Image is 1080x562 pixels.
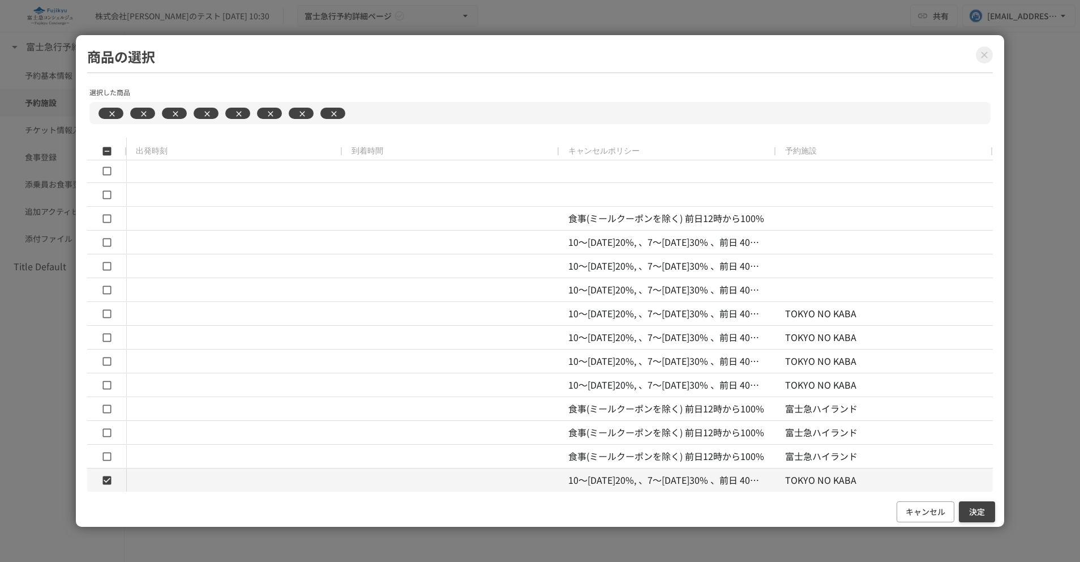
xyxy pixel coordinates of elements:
p: 10～[DATE]20%, 、7～[DATE]30% 、前日 40%、当日の旅行開始前 50%、無連絡不参加 100% [568,235,767,250]
p: TOKYO NO KABA [785,473,984,488]
button: キャンセル [897,501,954,522]
p: 10～[DATE]20%, 、7～[DATE]30% 、前日 40%、当日の旅行開始前 50%、無連絡不参加 100% [568,354,767,369]
p: TOKYO NO KABA [785,330,984,345]
button: Close modal [976,46,993,63]
p: 10～[DATE]20%, 、7～[DATE]30% 、前日 40%、当日の旅行開始前 50%、無連絡不参加 100% [568,330,767,345]
button: 決定 [959,501,995,522]
span: 到着時間 [352,146,383,156]
p: 10～[DATE]20%, 、7～[DATE]30% 、前日 40%、当日の旅行開始前 50%、無連絡不参加 100% [568,283,767,297]
p: 10～[DATE]20%, 、7～[DATE]30% 、前日 40%、当日の旅行開始前 50%、無連絡不参加 100% [568,378,767,393]
p: 食事(ミールクーポンを除く) 前日12時から100% [568,425,767,440]
span: 出発時刻 [136,146,168,156]
p: TOKYO NO KABA [785,354,984,369]
span: 予約施設 [785,146,817,156]
p: 富士急ハイランド [785,402,984,416]
p: 10～[DATE]20%, 、7～[DATE]30% 、前日 40%、当日の旅行開始前 50%、無連絡不参加 100% [568,259,767,274]
p: 富士急ハイランド [785,449,984,464]
p: 選択した商品 [89,87,991,97]
h2: 商品の選択 [87,46,993,73]
p: TOKYO NO KABA [785,378,984,393]
p: 食事(ミールクーポンを除く) 前日12時から100% [568,449,767,464]
p: 10～[DATE]20%, 、7～[DATE]30% 、前日 40%、当日の旅行開始前 50%、無連絡不参加 100% [568,306,767,321]
p: 10～[DATE]20%, 、7～[DATE]30% 、前日 40%、当日の旅行開始前 50%、無連絡不参加 100% [568,473,767,488]
p: 富士急ハイランド [785,425,984,440]
p: 食事(ミールクーポンを除く) 前日12時から100% [568,211,767,226]
p: TOKYO NO KABA [785,306,984,321]
p: 食事(ミールクーポンを除く) 前日12時から100% [568,402,767,416]
span: キャンセルポリシー [568,146,640,156]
